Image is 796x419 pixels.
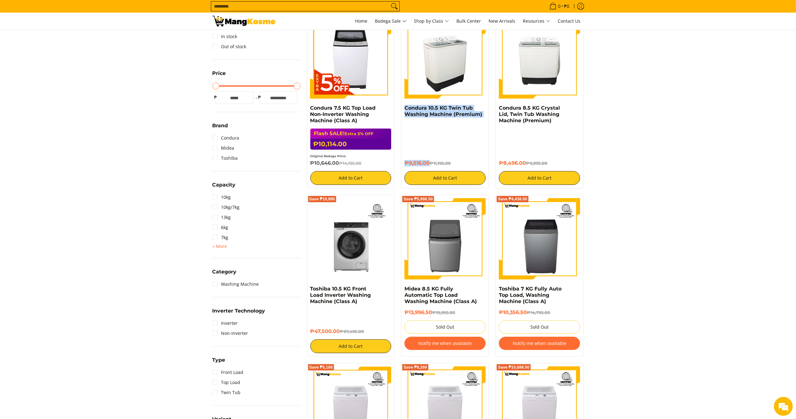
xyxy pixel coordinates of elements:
[212,308,265,313] span: Inverter Technology
[352,13,371,30] a: Home
[212,16,275,26] img: Washing Machines l Mang Kosme: Home Appliances Warehouse Sale Partner
[212,232,229,243] a: 7kg
[212,212,231,222] a: 13kg
[372,13,410,30] a: Bodega Sale
[404,17,486,99] img: Condura 10.5 KG Twin Tub Washing Machine (Premium) - 0
[558,18,581,24] span: Contact Us
[486,13,519,30] a: New Arrivals
[499,320,580,334] button: Sold Out
[37,79,87,143] span: We're online!
[310,286,371,304] a: Toshiba 10.5 KG Front Load Inverter Washing Machine (Class A)
[310,139,392,150] h6: ₱10,114.00
[212,123,228,128] span: Brand
[212,387,241,398] a: Twin Tub
[404,105,482,117] a: Condura 10.5 KG Twin Tub Washing Machine (Premium)
[310,171,392,185] button: Add to Cart
[212,71,226,76] span: Price
[309,365,333,369] span: Save ₱5,188
[404,160,486,166] h6: ₱9,516.00
[212,377,240,387] a: Top Load
[563,4,571,9] span: ₱0
[499,105,560,123] a: Condura 8.5 KG Crystal Lid, Twin Tub Washing Machine (Premium)
[499,337,580,350] button: Notify me when available
[389,2,399,11] button: Search
[404,365,427,369] span: Save ₱8,260
[499,286,562,304] a: Toshiba 7 KG Fully Auto Top Load, Washing Machine (Class A)
[404,171,486,185] button: Add to Cart
[212,32,237,42] a: In stock
[103,3,118,18] div: Minimize live chat window
[212,143,234,153] a: Midea
[404,320,486,334] button: Sold Out
[212,182,236,187] span: Capacity
[212,153,238,163] a: Toshiba
[212,192,231,202] a: 10kg
[355,18,368,24] span: Home
[212,244,227,249] span: + More
[555,13,584,30] a: Contact Us
[212,279,259,289] a: Washing Machine
[33,35,106,43] div: Chat with us now
[548,3,572,10] span: •
[310,154,347,158] small: Original Bodega Price:
[414,17,449,25] span: Shop by Class
[212,71,226,81] summary: Open
[404,286,477,304] a: Midea 8.5 KG Fully Automatic Top Load Washing Machine (Class A)
[432,310,455,315] del: ₱19,995.00
[499,171,580,185] button: Add to Cart
[3,172,120,194] textarea: Type your message and hit 'Enter'
[404,198,486,279] img: Midea 8.5 KG Fully Automatic Top Load Washing Machine (Class A)
[310,198,392,279] img: Toshiba 10.5 KG Front Load Inverter Washing Machine (Class A)
[457,18,481,24] span: Bulk Center
[310,328,392,335] h6: ₱47,500.00
[498,197,527,201] span: Save ₱4,438.50
[527,310,550,315] del: ₱14,795.00
[212,318,238,328] a: Inverter
[411,13,452,30] a: Shop by Class
[520,13,554,30] a: Resources
[212,222,229,232] a: 6kg
[557,4,562,9] span: 0
[404,197,433,201] span: Save ₱5,998.50
[212,42,246,52] a: Out of stock
[499,19,580,98] img: Condura 8.5 KG Crystal Lid, Twin Tub Washing Machine (Premium)
[212,308,265,318] summary: Open
[526,161,547,166] del: ₱9,995.00
[310,17,392,99] img: Condura 7.5 KG Top Load Non-Inverter Washing Machine (Class A)
[212,269,237,274] span: Category
[282,13,584,30] nav: Main Menu
[212,269,237,279] summary: Open
[404,337,486,350] button: Notify me when available
[339,161,362,166] del: ₱14,195.00
[430,161,451,166] del: ₱11,195.00
[340,329,364,334] del: ₱67,495.00
[257,94,263,100] span: ₱
[404,309,486,316] h6: ₱13,996.50
[499,309,580,316] h6: ₱10,356.50
[212,367,244,377] a: Front Load
[489,18,516,24] span: New Arrivals
[310,160,392,166] h6: ₱10,646.00
[212,328,248,338] a: Non-Inverter
[523,17,550,25] span: Resources
[212,94,219,100] span: ₱
[310,339,392,353] button: Add to Cart
[212,182,236,192] summary: Open
[499,160,580,166] h6: ₱8,496.00
[375,17,407,25] span: Bodega Sale
[310,105,376,123] a: Condura 7.5 KG Top Load Non-Inverter Washing Machine (Class A)
[309,197,335,201] span: Save ₱19,995
[212,133,240,143] a: Condura
[212,123,228,133] summary: Open
[212,358,225,367] summary: Open
[498,365,529,369] span: Save ₱10,888.50
[499,198,580,279] img: Toshiba 7 KG Fully Auto Top Load, Washing Machine (Class A)
[212,358,225,363] span: Type
[454,13,484,30] a: Bulk Center
[212,243,227,250] summary: Open
[212,202,240,212] a: 10kg/7kg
